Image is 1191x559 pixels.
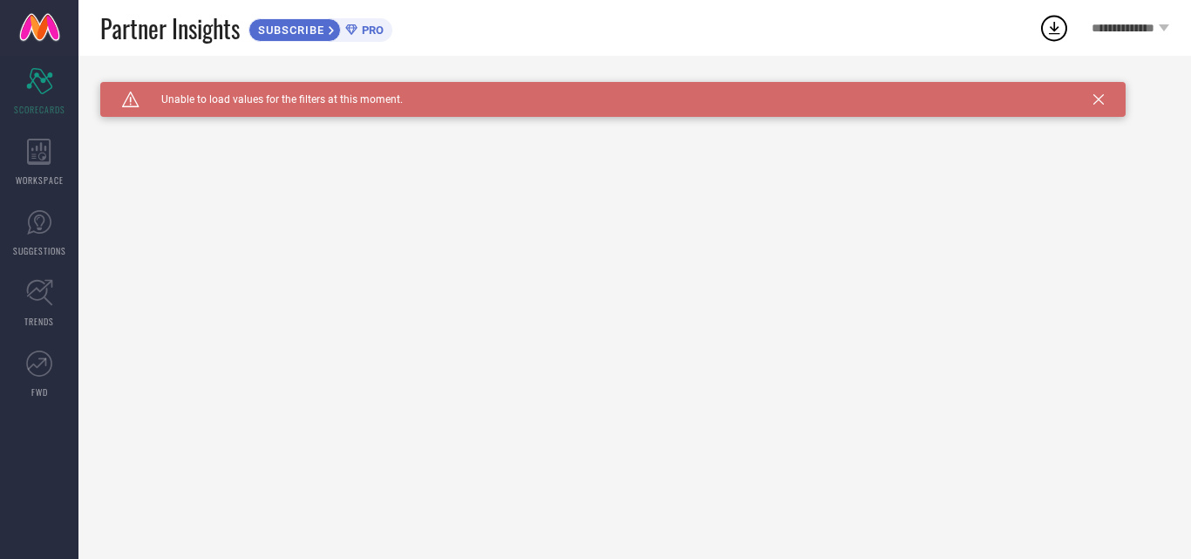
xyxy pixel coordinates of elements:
[100,82,1169,96] div: Unable to load filters at this moment. Please try later.
[14,103,65,116] span: SCORECARDS
[248,14,392,42] a: SUBSCRIBEPRO
[31,385,48,399] span: FWD
[24,315,54,328] span: TRENDS
[100,10,240,46] span: Partner Insights
[13,244,66,257] span: SUGGESTIONS
[140,93,403,106] span: Unable to load values for the filters at this moment.
[16,174,64,187] span: WORKSPACE
[357,24,384,37] span: PRO
[1038,12,1070,44] div: Open download list
[249,24,329,37] span: SUBSCRIBE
